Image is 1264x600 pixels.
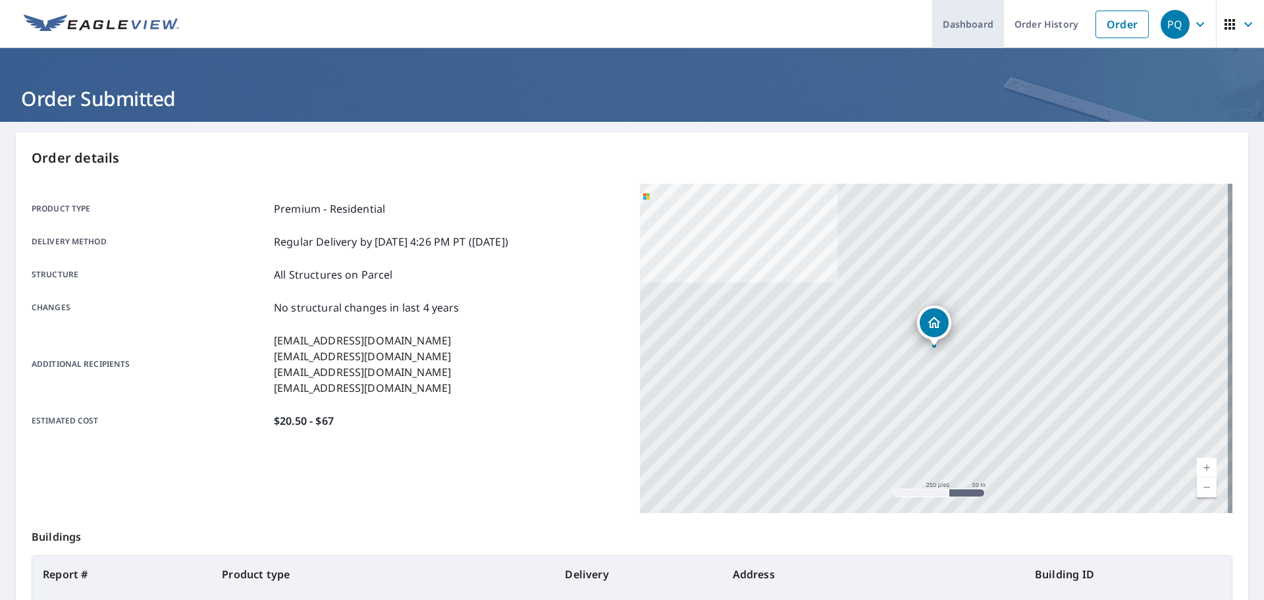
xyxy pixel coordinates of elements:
p: Order details [32,148,1232,168]
p: [EMAIL_ADDRESS][DOMAIN_NAME] [274,348,451,364]
p: [EMAIL_ADDRESS][DOMAIN_NAME] [274,333,451,348]
p: Estimated cost [32,413,269,429]
p: Changes [32,300,269,315]
th: Product type [211,556,554,593]
p: Delivery method [32,234,269,250]
p: [EMAIL_ADDRESS][DOMAIN_NAME] [274,380,451,396]
p: Product type [32,201,269,217]
th: Delivery [554,556,722,593]
h1: Order Submitted [16,85,1248,112]
img: EV Logo [24,14,179,34]
th: Address [722,556,1024,593]
p: Structure [32,267,269,283]
p: No structural changes in last 4 years [274,300,460,315]
a: Nivel actual 17, alejar [1197,477,1217,497]
a: Order [1095,11,1149,38]
p: [EMAIL_ADDRESS][DOMAIN_NAME] [274,364,451,380]
p: All Structures on Parcel [274,267,393,283]
p: $20.50 - $67 [274,413,334,429]
th: Report # [32,556,211,593]
th: Building ID [1024,556,1232,593]
p: Regular Delivery by [DATE] 4:26 PM PT ([DATE]) [274,234,508,250]
div: PQ [1161,10,1190,39]
p: Premium - Residential [274,201,385,217]
div: Dropped pin, building 1, Residential property, 3247 D 1/2 Rd Clifton, CO 81520 [917,306,951,346]
a: Nivel actual 17, ampliar [1197,458,1217,477]
p: Additional recipients [32,333,269,396]
p: Buildings [32,513,1232,555]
